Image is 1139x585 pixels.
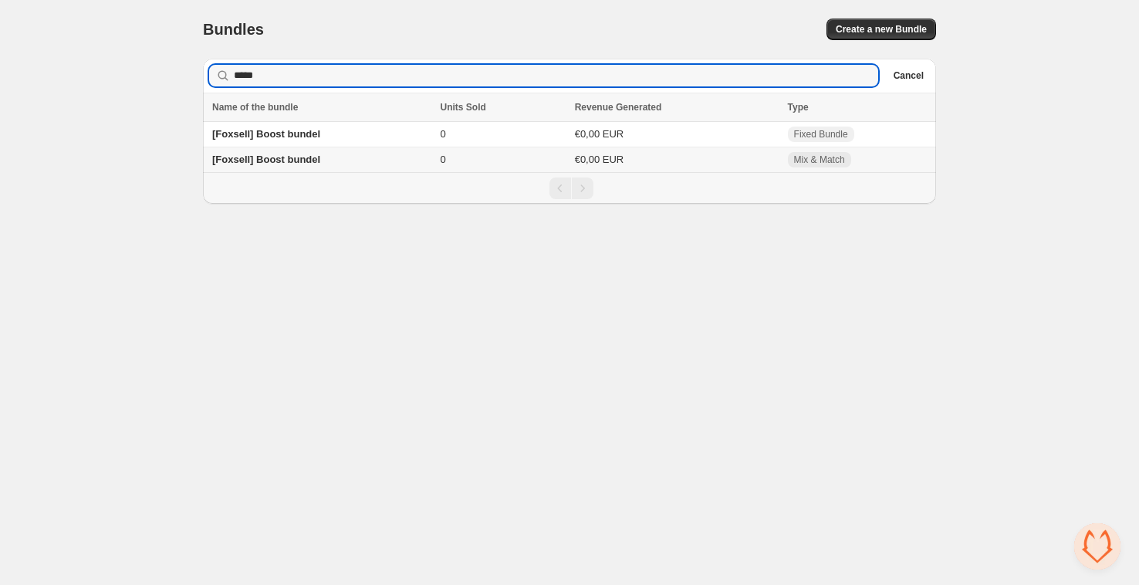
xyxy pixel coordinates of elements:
span: €0,00 EUR [575,128,624,140]
span: 0 [441,154,446,165]
button: Create a new Bundle [826,19,936,40]
h1: Bundles [203,20,264,39]
span: Cancel [894,69,924,82]
div: Name of the bundle [212,100,431,115]
span: [Foxsell] Boost bundel [212,154,320,165]
span: Units Sold [441,100,486,115]
span: Revenue Generated [575,100,662,115]
a: Open chat [1074,523,1120,570]
span: Create a new Bundle [836,23,927,36]
button: Units Sold [441,100,502,115]
span: Fixed Bundle [794,128,848,140]
div: Type [788,100,927,115]
span: 0 [441,128,446,140]
span: Mix & Match [794,154,845,166]
button: Revenue Generated [575,100,678,115]
span: [Foxsell] Boost bundel [212,128,320,140]
span: €0,00 EUR [575,154,624,165]
nav: Pagination [203,172,936,204]
button: Cancel [887,66,930,85]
